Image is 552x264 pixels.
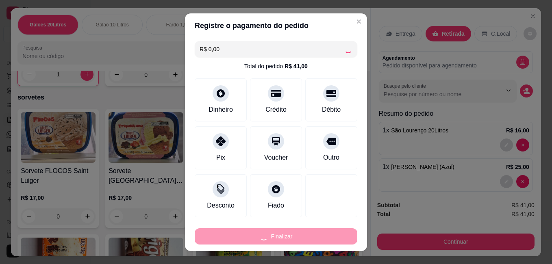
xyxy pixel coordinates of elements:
div: Pix [216,153,225,162]
div: Desconto [207,201,235,210]
div: Crédito [265,105,287,115]
div: Débito [322,105,341,115]
div: Fiado [268,201,284,210]
header: Registre o pagamento do pedido [185,13,367,38]
div: R$ 41,00 [285,62,308,70]
input: Ex.: hambúrguer de cordeiro [200,41,344,57]
button: Close [352,15,365,28]
div: Outro [323,153,339,162]
div: Loading [344,45,352,53]
div: Voucher [264,153,288,162]
div: Dinheiro [209,105,233,115]
div: Total do pedido [244,62,308,70]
